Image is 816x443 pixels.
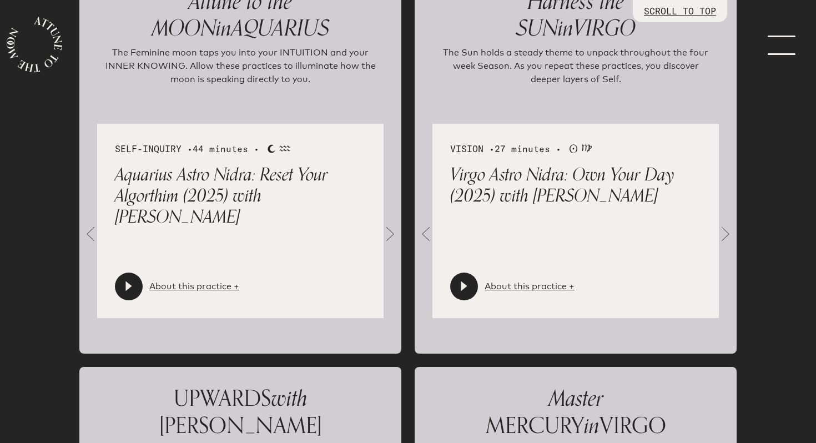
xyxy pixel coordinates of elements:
p: UPWARDS [PERSON_NAME] [97,385,384,438]
p: The Feminine moon taps you into your INTUITION and your INNER KNOWING. Allow these practices to i... [102,46,379,102]
div: SELF-INQUIRY • [115,142,366,155]
p: SCROLL TO TOP [644,4,716,18]
span: Master [548,380,603,417]
p: Aquarius Astro Nidra: Reset Your Algorthim (2025) with [PERSON_NAME] [115,164,366,228]
span: with [271,380,308,417]
p: The Sun holds a steady theme to unpack throughout the four week Season. As you repeat these pract... [437,46,714,102]
span: 27 minutes • [495,143,561,154]
span: 44 minutes • [193,143,259,154]
div: VISION • [450,142,701,155]
span: in [216,10,231,47]
p: Virgo Astro Nidra: Own Your Day (2025) with [PERSON_NAME] [450,164,701,207]
a: About this practice + [485,280,575,293]
p: MERCURY VIRGO [432,385,719,438]
span: in [558,10,573,47]
a: About this practice + [149,280,239,293]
